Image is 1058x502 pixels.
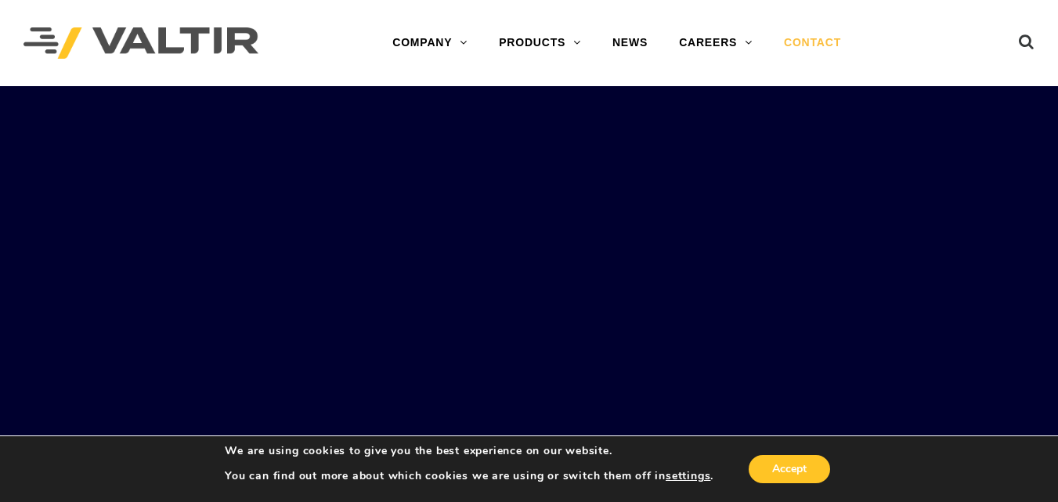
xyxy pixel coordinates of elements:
img: Valtir [23,27,258,60]
button: Accept [749,455,830,483]
p: You can find out more about which cookies we are using or switch them off in . [225,469,713,483]
a: CAREERS [663,27,768,59]
button: settings [666,469,710,483]
a: NEWS [597,27,663,59]
p: We are using cookies to give you the best experience on our website. [225,444,713,458]
a: CONTACT [768,27,857,59]
a: COMPANY [377,27,483,59]
a: PRODUCTS [483,27,597,59]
